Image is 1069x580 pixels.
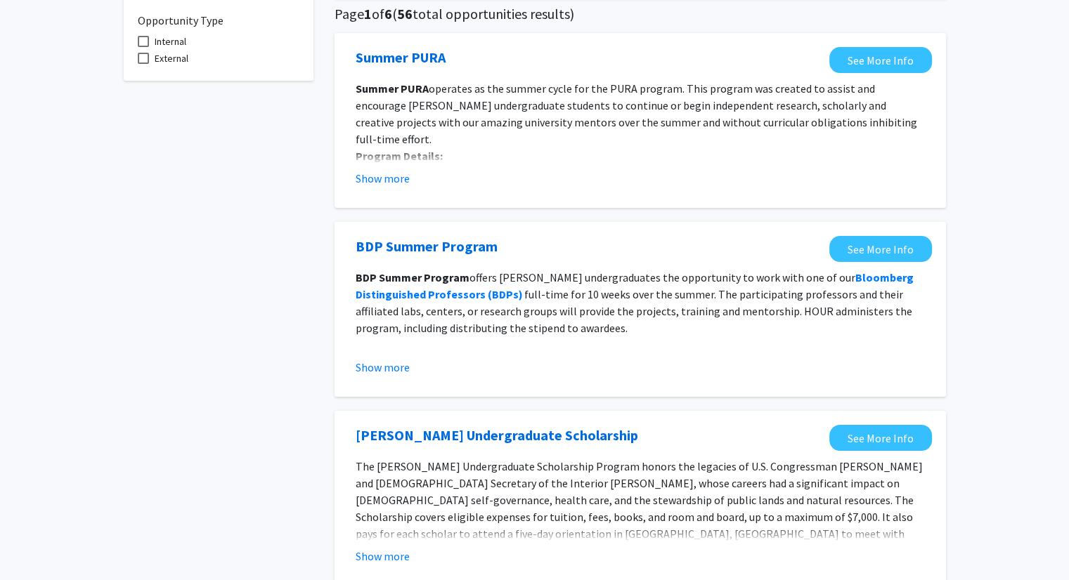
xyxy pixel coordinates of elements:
button: Show more [356,359,410,376]
a: Opens in a new tab [356,47,446,68]
strong: Program Details: [356,149,443,163]
span: 6 [384,5,392,22]
p: offers [PERSON_NAME] undergraduates the opportunity to work with one of our full-time for 10 week... [356,269,925,336]
a: Opens in a new tab [829,425,932,451]
a: Opens in a new tab [356,425,638,446]
h6: Opportunity Type [138,3,299,27]
a: Opens in a new tab [356,236,498,257]
button: Show more [356,548,410,565]
strong: Summer PURA [356,81,429,95]
span: operates as the summer cycle for the PURA program. This program was created to assist and encoura... [356,81,917,146]
span: 56 [397,5,413,22]
span: 1 [364,5,372,22]
iframe: Chat [11,517,60,569]
span: External [155,50,188,67]
button: Show more [356,170,410,187]
h5: Page of ( total opportunities results) [335,6,946,22]
a: Opens in a new tab [829,47,932,73]
span: Internal [155,33,186,50]
strong: BDP Summer Program [356,270,469,284]
a: Opens in a new tab [829,236,932,262]
span: The [PERSON_NAME] Undergraduate Scholarship Program honors the legacies of U.S. Congressman [PERS... [356,459,923,574]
